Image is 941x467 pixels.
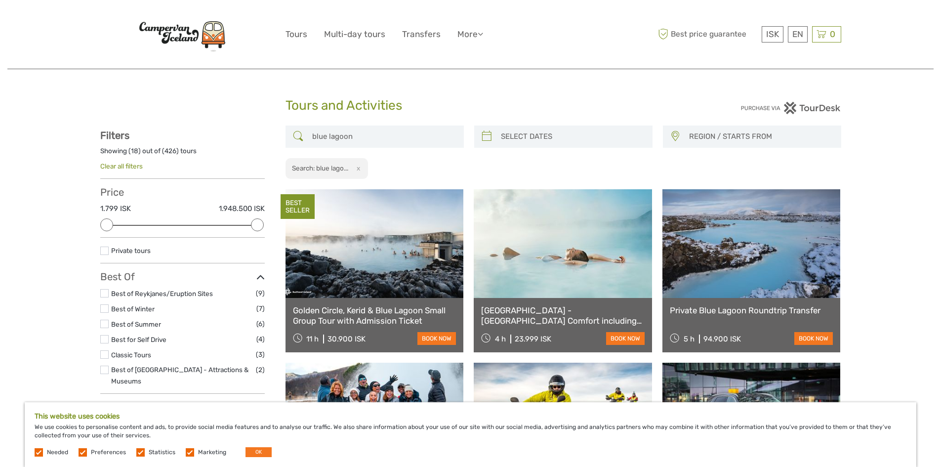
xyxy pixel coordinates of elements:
span: ISK [766,29,779,39]
span: (6) [256,318,265,330]
a: Best of Reykjanes/Eruption Sites [111,290,213,297]
label: Needed [47,448,68,457]
span: (7) [256,303,265,314]
span: (2) [256,364,265,376]
a: book now [794,332,833,345]
div: We use cookies to personalise content and ads, to provide social media features and to analyse ou... [25,402,916,467]
h3: Best Of [100,271,265,283]
label: 1.948.500 ISK [219,204,265,214]
a: [GEOGRAPHIC_DATA] - [GEOGRAPHIC_DATA] Comfort including admission [481,305,645,326]
span: (9) [256,288,265,299]
div: BEST SELLER [281,194,315,219]
a: Multi-day tours [324,27,385,42]
a: Best of Winter [111,305,155,313]
img: Scandinavian Travel [128,14,237,55]
h3: Travel Method [100,401,265,413]
a: Golden Circle, Kerid & Blue Lagoon Small Group Tour with Admission Ticket [293,305,456,326]
h3: Price [100,186,265,198]
span: (4) [256,334,265,345]
label: Statistics [149,448,175,457]
button: OK [245,447,272,457]
span: (3) [256,349,265,360]
div: 30.900 ISK [327,335,366,343]
label: Preferences [91,448,126,457]
p: We're away right now. Please check back later! [14,17,112,25]
div: EN [788,26,808,42]
span: 11 h [306,335,319,343]
a: book now [417,332,456,345]
span: Best price guarantee [656,26,759,42]
button: x [350,163,363,173]
a: Private tours [111,247,151,255]
div: 23.999 ISK [515,335,551,343]
a: Private Blue Lagoon Roundtrip Transfer [670,305,833,315]
button: Open LiveChat chat widget [114,15,125,27]
span: 4 h [495,335,506,343]
img: PurchaseViaTourDesk.png [740,102,841,114]
input: SELECT DATES [497,128,648,145]
label: 1.799 ISK [100,204,131,214]
a: Classic Tours [111,351,151,359]
h2: Search: blue lago... [292,164,348,172]
a: book now [606,332,645,345]
a: Best for Self Drive [111,336,166,343]
h5: This website uses cookies [35,412,906,421]
div: 94.900 ISK [703,335,741,343]
label: Marketing [198,448,226,457]
a: More [457,27,483,42]
a: Best of Summer [111,320,161,328]
a: Clear all filters [100,162,143,170]
a: Transfers [402,27,441,42]
span: 0 [828,29,837,39]
label: 426 [164,146,176,156]
button: REGION / STARTS FROM [685,128,836,145]
a: Tours [286,27,307,42]
input: SEARCH [308,128,459,145]
h1: Tours and Activities [286,98,656,114]
a: Best of [GEOGRAPHIC_DATA] - Attractions & Museums [111,366,248,385]
strong: Filters [100,129,129,141]
span: 5 h [684,335,695,343]
label: 18 [131,146,138,156]
div: Showing ( ) out of ( ) tours [100,146,265,162]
